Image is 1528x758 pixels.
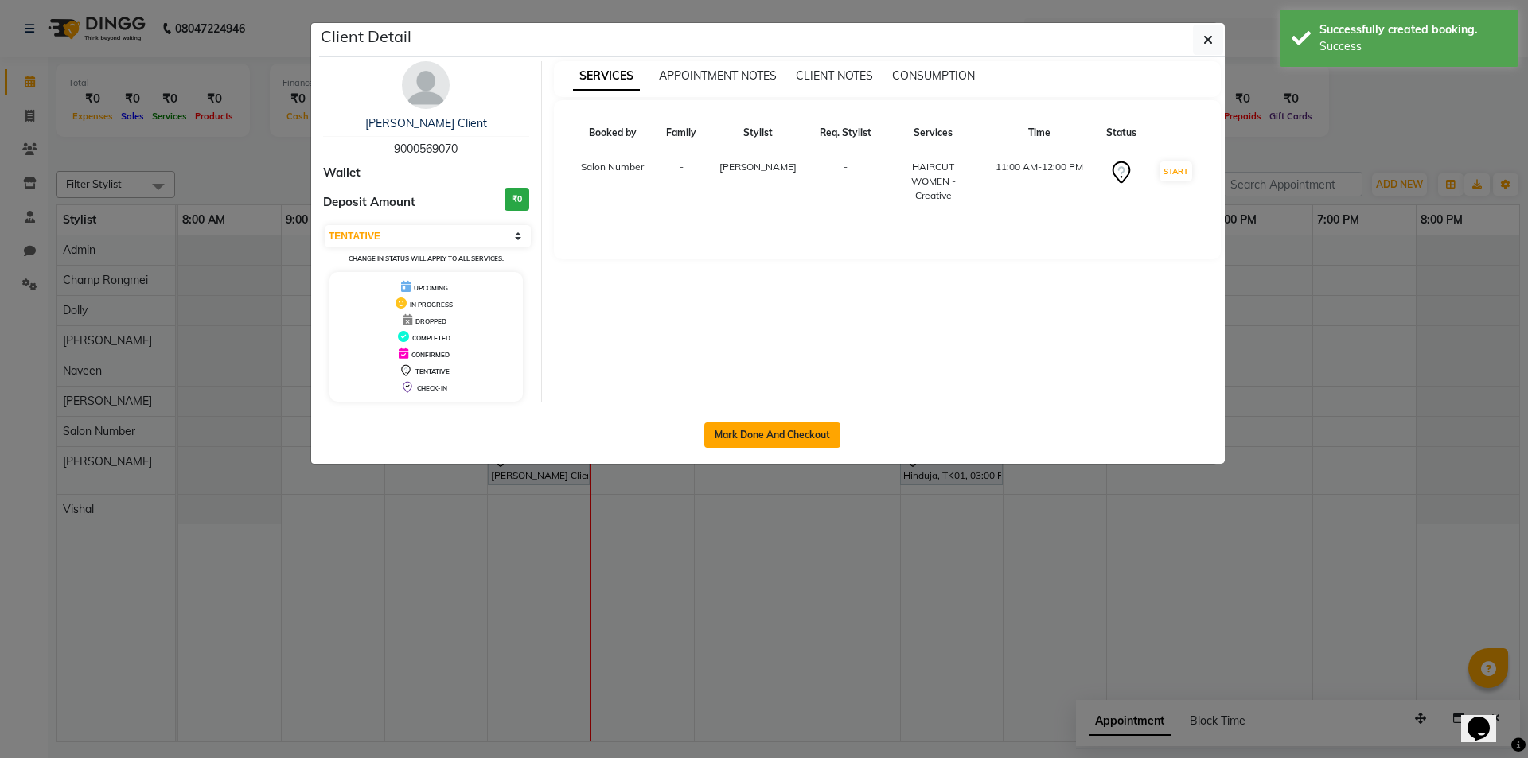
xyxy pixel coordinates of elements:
[796,68,873,83] span: CLIENT NOTES
[1160,161,1192,181] button: START
[656,150,707,213] td: -
[809,150,883,213] td: -
[365,116,487,130] a: [PERSON_NAME] Client
[415,317,446,325] span: DROPPED
[892,68,975,83] span: CONSUMPTION
[412,334,450,342] span: COMPLETED
[984,116,1096,150] th: Time
[659,68,777,83] span: APPOINTMENT NOTES
[707,116,809,150] th: Stylist
[414,284,448,292] span: UPCOMING
[323,164,361,182] span: Wallet
[656,116,707,150] th: Family
[892,160,973,203] div: HAIRCUT WOMEN - Creative
[704,422,840,448] button: Mark Done And Checkout
[410,301,453,309] span: IN PROGRESS
[984,150,1096,213] td: 11:00 AM-12:00 PM
[573,62,640,91] span: SERVICES
[415,367,450,375] span: TENTATIVE
[809,116,883,150] th: Req. Stylist
[719,161,797,173] span: [PERSON_NAME]
[1319,21,1507,38] div: Successfully created booking.
[411,351,450,359] span: CONFIRMED
[1461,694,1512,742] iframe: chat widget
[417,384,447,392] span: CHECK-IN
[349,255,504,262] small: Change in status will apply to all services.
[323,193,415,212] span: Deposit Amount
[1095,116,1147,150] th: Status
[570,150,656,213] td: Salon Number
[883,116,983,150] th: Services
[394,142,458,156] span: 9000569070
[321,25,411,49] h5: Client Detail
[1319,38,1507,55] div: Success
[570,116,656,150] th: Booked by
[505,188,529,211] h3: ₹0
[402,61,450,109] img: avatar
